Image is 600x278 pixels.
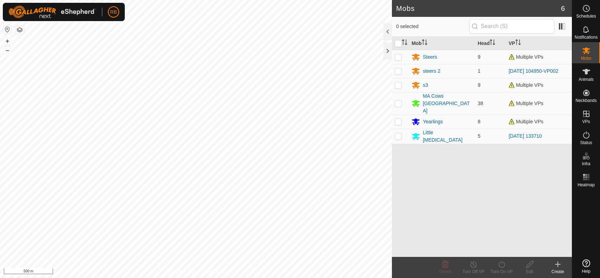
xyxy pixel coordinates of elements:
[575,35,598,39] span: Notifications
[581,56,591,60] span: Mobs
[582,119,590,124] span: VPs
[423,129,472,144] div: Little [MEDICAL_DATA]
[478,54,480,60] span: 9
[579,77,594,82] span: Animals
[490,40,495,46] p-sorticon: Activate to sort
[509,133,542,139] a: [DATE] 133710
[168,269,194,275] a: Privacy Policy
[15,26,24,34] button: Map Layers
[478,68,480,74] span: 1
[582,162,590,166] span: Infra
[422,40,427,46] p-sorticon: Activate to sort
[506,37,572,50] th: VP
[515,40,521,46] p-sorticon: Activate to sort
[423,53,437,61] div: Steers
[509,82,543,88] span: Multiple VPs
[475,37,506,50] th: Head
[203,269,224,275] a: Contact Us
[409,37,475,50] th: Mob
[478,101,483,106] span: 38
[576,14,596,18] span: Schedules
[544,269,572,275] div: Create
[8,6,96,18] img: Gallagher Logo
[509,119,543,124] span: Multiple VPs
[423,92,472,115] div: MA Cows [GEOGRAPHIC_DATA]
[439,269,452,274] span: Delete
[423,118,443,125] div: Yearlings
[509,68,558,74] a: [DATE] 104950-VP002
[402,40,407,46] p-sorticon: Activate to sort
[478,82,480,88] span: 9
[478,133,480,139] span: 5
[478,119,480,124] span: 8
[459,269,488,275] div: Turn Off VP
[423,67,440,75] div: steers 2
[3,37,12,45] button: +
[509,54,543,60] span: Multiple VPs
[110,8,117,16] span: RB
[3,46,12,54] button: –
[509,101,543,106] span: Multiple VPs
[469,19,554,34] input: Search (S)
[396,23,469,30] span: 0 selected
[572,257,600,276] a: Help
[561,3,565,14] span: 6
[516,269,544,275] div: Edit
[575,98,596,103] span: Neckbands
[396,4,561,13] h2: Mobs
[580,141,592,145] span: Status
[3,25,12,34] button: Reset Map
[488,269,516,275] div: Turn On VP
[423,82,428,89] div: s3
[582,269,591,273] span: Help
[578,183,595,187] span: Heatmap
